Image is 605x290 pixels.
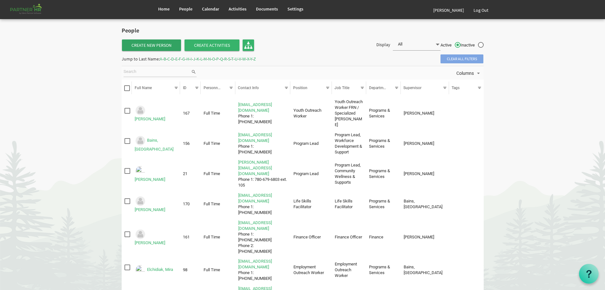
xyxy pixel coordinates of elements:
[135,195,146,207] img: Could not locate image
[201,257,235,283] td: Full Time column header Personnel Type
[369,86,391,90] span: Departments
[452,86,460,90] span: Tags
[290,158,332,189] td: Program Lead column header Position
[238,259,272,269] a: [EMAIL_ADDRESS][DOMAIN_NAME]
[224,56,227,62] span: R
[132,98,180,129] td: Adkins, Megan is template cell column header Full Name
[229,6,246,12] span: Activities
[440,42,460,48] span: Active
[122,27,174,34] h2: People
[238,102,272,113] a: [EMAIL_ADDRESS][DOMAIN_NAME]
[243,39,254,51] a: Organisation Chart
[366,98,401,129] td: Programs & Services column header Departments
[290,191,332,217] td: Life Skills Facilitator column header Position
[332,257,366,283] td: Employment Outreach Worker column header Job Title
[228,56,230,62] span: S
[449,257,484,283] td: column header Tags
[179,6,192,12] span: People
[200,56,202,62] span: L
[182,56,185,62] span: G
[401,219,449,256] td: Solomon, Rahul column header Supervisor
[401,191,449,217] td: Bains, Anchilla column header Supervisor
[135,105,146,116] img: Could not locate image
[231,56,233,62] span: T
[235,56,238,62] span: U
[135,117,165,121] a: [PERSON_NAME]
[180,219,201,256] td: 161 column header ID
[244,41,252,49] img: org-chart.svg
[132,158,180,189] td: Cardinal, Amy is template cell column header Full Name
[216,56,219,62] span: P
[235,257,291,283] td: mirae@theopendoors.caPhone 1: 780-679-6803 is template cell column header Contact Info
[239,56,241,62] span: V
[122,257,132,283] td: checkbox
[186,56,189,62] span: H
[180,191,201,217] td: 170 column header ID
[235,191,291,217] td: deannac@theopendoors.caPhone 1: 780-679-8836 is template cell column header Contact Info
[366,131,401,156] td: Programs & Services column header Departments
[238,220,272,231] a: [EMAIL_ADDRESS][DOMAIN_NAME]
[201,98,235,129] td: Full Time column header Personnel Type
[180,257,201,283] td: 98 column header ID
[290,257,332,283] td: Employment Outreach Worker column header Position
[124,67,191,77] input: Search
[123,66,198,80] div: Search
[366,191,401,217] td: Programs & Services column header Departments
[135,165,146,177] img: Emp-3318ea45-47e5-4a97-b3ed-e0c499d54a87.png
[191,56,192,62] span: I
[401,98,449,129] td: Cardinal, Amy column header Supervisor
[449,219,484,256] td: column header Tags
[332,219,366,256] td: Finance Officer column header Job Title
[238,86,259,90] span: Contact Info
[185,39,239,51] span: Create Activities
[135,229,146,240] img: Could not locate image
[235,158,291,189] td: amy@theopendoors.caPhone 1: 780-679-6803 ext. 105 is template cell column header Contact Info
[122,131,132,156] td: checkbox
[135,177,165,182] a: [PERSON_NAME]
[332,158,366,189] td: Program Lead, Community Wellness & Supports column header Job Title
[332,131,366,156] td: Program Lead, Workforce Development & Support column header Job Title
[135,264,146,276] img: Emp-db86dcfa-a4b5-423b-9310-dea251513417.png
[428,1,469,19] a: [PERSON_NAME]
[122,191,132,217] td: checkbox
[460,42,484,48] span: Inactive
[293,86,307,90] span: Position
[201,219,235,256] td: Full Time column header Personnel Type
[334,86,349,90] span: Job Title
[235,131,291,156] td: anchillab@theopendoors.caPhone 1: 780-781-8628 is template cell column header Contact Info
[238,193,272,203] a: [EMAIL_ADDRESS][DOMAIN_NAME]
[238,160,272,176] a: [PERSON_NAME][EMAIL_ADDRESS][DOMAIN_NAME]
[201,158,235,189] td: Full Time column header Personnel Type
[455,69,483,77] button: Columns
[135,240,165,245] a: [PERSON_NAME]
[332,191,366,217] td: Life Skills Facilitator column header Job Title
[401,131,449,156] td: Garcia, Mylene column header Supervisor
[180,158,201,189] td: 21 column header ID
[212,56,215,62] span: O
[250,56,252,62] span: Y
[235,98,291,129] td: megana@theopendoors.caPhone 1: 780-360-3868 is template cell column header Contact Info
[191,68,197,75] span: search
[208,56,211,62] span: N
[204,86,230,90] span: Personnel Type
[242,56,246,62] span: W
[401,158,449,189] td: Garcia, Mylene column header Supervisor
[197,56,199,62] span: K
[122,98,132,129] td: checkbox
[147,267,173,272] a: Elchidiak, Mira
[171,56,174,62] span: D
[135,135,146,146] img: Could not locate image
[247,56,249,62] span: X
[122,219,132,256] td: checkbox
[180,131,201,156] td: 156 column header ID
[290,98,332,129] td: Youth Outreach Worker column header Position
[160,56,162,62] span: A
[179,56,181,62] span: F
[235,219,291,256] td: fernandod@theopendoors.caPhone 1: 780-679-6803 ext 108Phone 2: 780-678-6130 is template cell colu...
[456,69,474,77] span: Columns
[204,56,207,62] span: M
[449,131,484,156] td: column header Tags
[440,54,483,63] span: Clear all filters
[403,86,421,90] span: Supervisor
[238,132,272,143] a: [EMAIL_ADDRESS][DOMAIN_NAME]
